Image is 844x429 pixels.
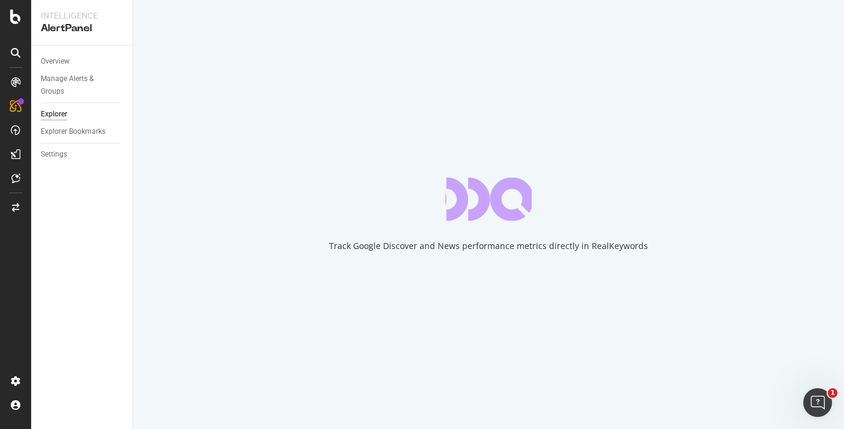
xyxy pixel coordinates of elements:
div: Overview [41,55,70,68]
a: Manage Alerts & Groups [41,73,124,98]
div: Track Google Discover and News performance metrics directly in RealKeywords [329,240,648,252]
div: Explorer [41,108,67,121]
div: Intelligence [41,10,123,22]
div: Manage Alerts & Groups [41,73,113,98]
div: AlertPanel [41,22,123,35]
div: Settings [41,148,67,161]
a: Explorer Bookmarks [41,125,124,138]
span: 1 [828,388,837,398]
div: Explorer Bookmarks [41,125,106,138]
div: animation [445,178,532,221]
iframe: Intercom live chat [803,388,832,417]
a: Explorer [41,108,124,121]
a: Overview [41,55,124,68]
a: Settings [41,148,124,161]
